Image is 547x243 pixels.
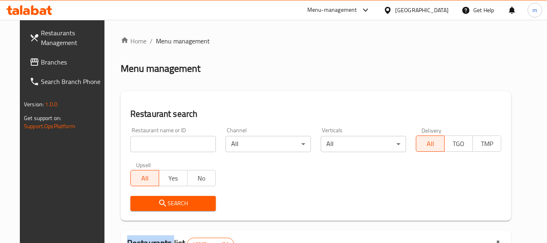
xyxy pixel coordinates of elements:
[136,162,151,168] label: Upsell
[24,113,61,123] span: Get support on:
[150,36,153,46] li: /
[45,99,57,110] span: 1.0.0
[130,136,216,152] input: Search for restaurant name or ID..
[321,136,406,152] div: All
[137,198,209,209] span: Search
[23,23,111,52] a: Restaurants Management
[41,77,105,86] span: Search Branch Phone
[191,172,213,184] span: No
[41,28,105,47] span: Restaurants Management
[395,6,449,15] div: [GEOGRAPHIC_DATA]
[24,121,75,131] a: Support.OpsPlatform
[419,138,441,150] span: All
[159,170,187,186] button: Yes
[24,99,44,110] span: Version:
[130,196,216,211] button: Search
[121,36,147,46] a: Home
[448,138,470,150] span: TGO
[444,135,473,152] button: TGO
[187,170,216,186] button: No
[532,6,537,15] span: m
[307,5,357,15] div: Menu-management
[416,135,445,152] button: All
[130,108,501,120] h2: Restaurant search
[23,52,111,72] a: Branches
[473,135,501,152] button: TMP
[130,170,159,186] button: All
[226,136,311,152] div: All
[476,138,498,150] span: TMP
[121,36,511,46] nav: breadcrumb
[162,172,184,184] span: Yes
[23,72,111,91] a: Search Branch Phone
[121,62,200,75] h2: Menu management
[156,36,210,46] span: Menu management
[41,57,105,67] span: Branches
[134,172,156,184] span: All
[421,127,442,133] label: Delivery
